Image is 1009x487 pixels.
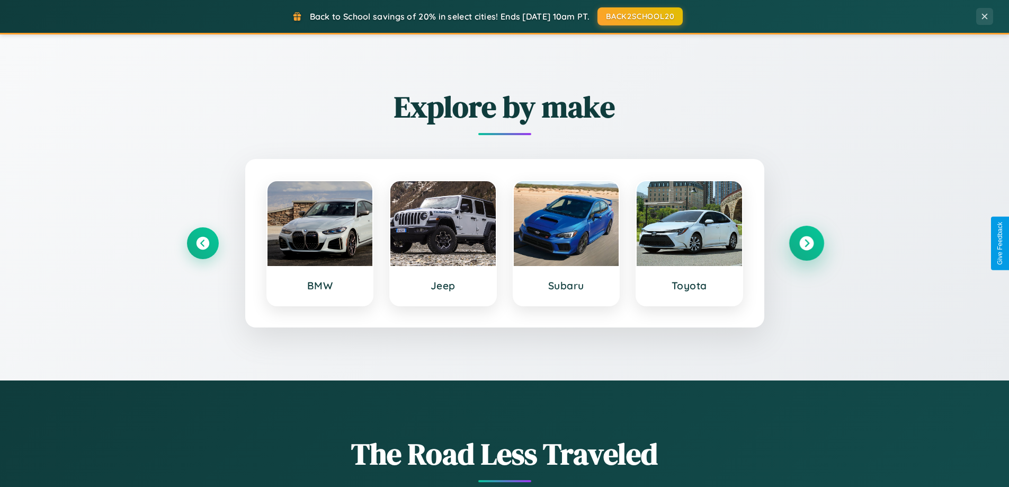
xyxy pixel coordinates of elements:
[524,279,609,292] h3: Subaru
[401,279,485,292] h3: Jeep
[597,7,683,25] button: BACK2SCHOOL20
[996,222,1004,265] div: Give Feedback
[187,433,823,474] h1: The Road Less Traveled
[187,86,823,127] h2: Explore by make
[310,11,590,22] span: Back to School savings of 20% in select cities! Ends [DATE] 10am PT.
[278,279,362,292] h3: BMW
[647,279,731,292] h3: Toyota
